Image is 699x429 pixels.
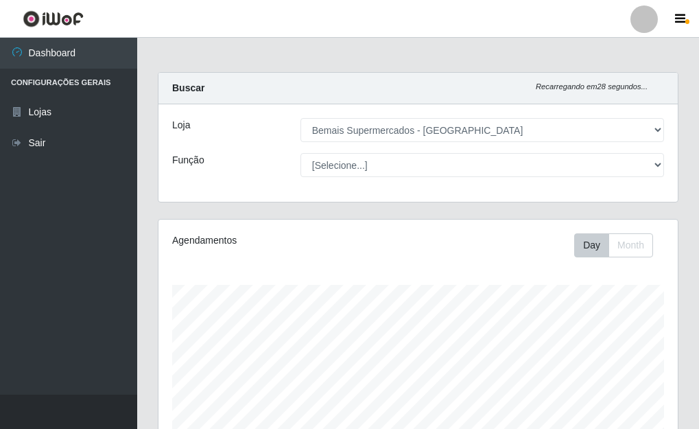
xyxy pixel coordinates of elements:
button: Day [574,233,609,257]
div: First group [574,233,653,257]
label: Função [172,153,204,167]
button: Month [608,233,653,257]
i: Recarregando em 28 segundos... [536,82,648,91]
label: Loja [172,118,190,132]
div: Toolbar with button groups [574,233,664,257]
div: Agendamentos [172,233,365,248]
strong: Buscar [172,82,204,93]
img: CoreUI Logo [23,10,84,27]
